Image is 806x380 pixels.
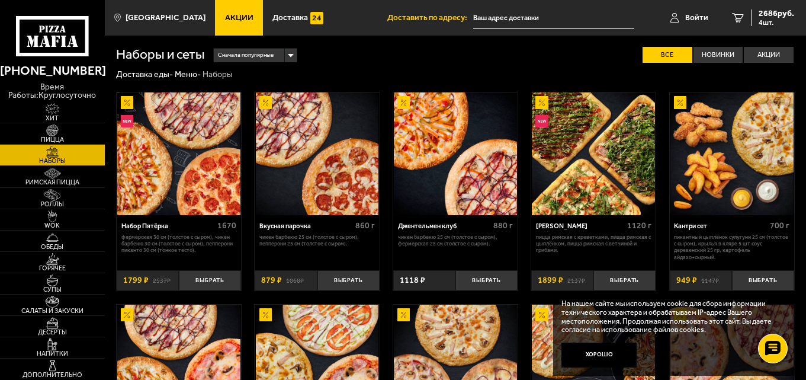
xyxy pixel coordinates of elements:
a: АкционныйНовинкаНабор Пятёрка [117,92,241,216]
img: Акционный [397,96,410,108]
span: 2686 руб. [759,9,794,18]
div: Вкусная парочка [259,222,352,231]
span: 879 ₽ [261,276,282,285]
label: Акции [744,47,794,63]
img: Мама Миа [532,92,655,216]
p: На нашем сайте мы используем cookie для сбора информации технического характера и обрабатываем IP... [561,299,779,334]
span: 1899 ₽ [538,276,563,285]
img: 15daf4d41897b9f0e9f617042186c801.svg [310,12,323,24]
a: АкционныйНовинкаМама Миа [531,92,656,216]
button: Выбрать [317,270,380,291]
label: Все [643,47,692,63]
span: 4 шт. [759,19,794,26]
img: Акционный [121,308,133,321]
img: Акционный [674,96,686,108]
p: Пицца Римская с креветками, Пицца Римская с цыплёнком, Пицца Римская с ветчиной и грибами. [536,234,651,254]
label: Новинки [693,47,743,63]
h1: Наборы и сеты [116,48,205,62]
p: Фермерская 30 см (толстое с сыром), Чикен Барбекю 30 см (толстое с сыром), Пепперони Пиканто 30 с... [121,234,237,254]
s: 1068 ₽ [286,276,304,285]
span: 1670 [217,221,236,231]
button: Хорошо [561,343,637,368]
button: Выбрать [455,270,518,291]
img: Кантри сет [670,92,794,216]
span: Сначала популярные [218,47,274,63]
span: 1799 ₽ [123,276,149,285]
img: Акционный [397,308,410,321]
div: [PERSON_NAME] [536,222,624,231]
img: Акционный [535,96,548,108]
img: Акционный [259,96,272,108]
img: Акционный [535,308,548,321]
a: АкционныйКантри сет [670,92,794,216]
s: 2137 ₽ [567,276,585,285]
p: Чикен Барбекю 25 см (толстое с сыром), Пепперони 25 см (толстое с сыром). [259,234,375,247]
span: 700 г [770,221,789,231]
span: 949 ₽ [676,276,697,285]
img: Акционный [259,308,272,321]
img: Вкусная парочка [256,92,379,216]
s: 2537 ₽ [153,276,171,285]
a: АкционныйВкусная парочка [255,92,379,216]
input: Ваш адрес доставки [473,7,634,29]
span: Доставить по адресу: [387,14,473,22]
span: [GEOGRAPHIC_DATA] [126,14,205,22]
div: Набор Пятёрка [121,222,215,231]
div: Джентельмен клуб [398,222,491,231]
button: Выбрать [732,270,794,291]
span: 1118 ₽ [400,276,425,285]
span: Войти [685,14,708,22]
img: Новинка [121,115,133,127]
button: Выбрать [593,270,656,291]
a: АкционныйДжентельмен клуб [393,92,518,216]
div: Кантри сет [674,222,767,231]
img: Набор Пятёрка [117,92,240,216]
img: Джентельмен клуб [394,92,517,216]
span: 860 г [355,221,375,231]
button: Выбрать [179,270,241,291]
s: 1147 ₽ [701,276,719,285]
a: Меню- [175,69,201,79]
img: Новинка [535,115,548,127]
div: Наборы [203,69,233,80]
img: Акционный [121,96,133,108]
p: Чикен Барбекю 25 см (толстое с сыром), Фермерская 25 см (толстое с сыром). [398,234,513,247]
span: Доставка [272,14,308,22]
span: Акции [225,14,253,22]
span: 880 г [493,221,513,231]
p: Пикантный цыплёнок сулугуни 25 см (толстое с сыром), крылья в кляре 5 шт соус деревенский 25 гр, ... [674,234,789,260]
a: Доставка еды- [116,69,173,79]
span: 1120 г [627,221,651,231]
